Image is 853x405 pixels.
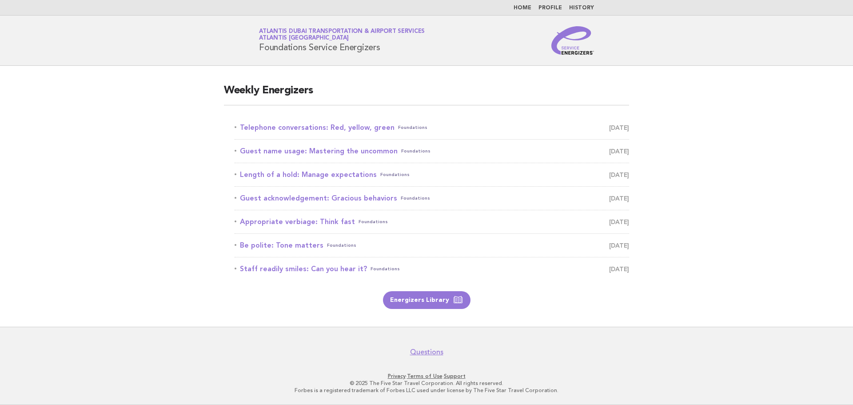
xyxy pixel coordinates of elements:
a: Atlantis Dubai Transportation & Airport ServicesAtlantis [GEOGRAPHIC_DATA] [259,28,425,41]
span: [DATE] [609,168,629,181]
span: Foundations [380,168,410,181]
a: History [569,5,594,11]
a: Appropriate verbiage: Think fastFoundations [DATE] [235,216,629,228]
a: Home [514,5,531,11]
a: Guest name usage: Mastering the uncommonFoundations [DATE] [235,145,629,157]
a: Telephone conversations: Red, yellow, greenFoundations [DATE] [235,121,629,134]
h2: Weekly Energizers [224,84,629,105]
img: Service Energizers [551,26,594,55]
p: · · [155,373,698,380]
span: [DATE] [609,145,629,157]
span: [DATE] [609,263,629,275]
span: Foundations [327,239,356,252]
a: Energizers Library [383,291,470,309]
a: Profile [538,5,562,11]
span: [DATE] [609,239,629,252]
span: Foundations [359,216,388,228]
span: Foundations [398,121,427,134]
a: Terms of Use [407,373,442,379]
span: [DATE] [609,121,629,134]
span: Foundations [401,145,430,157]
a: Support [444,373,466,379]
span: Atlantis [GEOGRAPHIC_DATA] [259,36,349,41]
p: Forbes is a registered trademark of Forbes LLC used under license by The Five Star Travel Corpora... [155,387,698,394]
span: [DATE] [609,192,629,205]
a: Guest acknowledgement: Gracious behaviorsFoundations [DATE] [235,192,629,205]
p: © 2025 The Five Star Travel Corporation. All rights reserved. [155,380,698,387]
h1: Foundations Service Energizers [259,29,425,52]
span: Foundations [371,263,400,275]
a: Length of a hold: Manage expectationsFoundations [DATE] [235,168,629,181]
a: Questions [410,348,443,357]
span: Foundations [401,192,430,205]
a: Privacy [388,373,406,379]
a: Be polite: Tone mattersFoundations [DATE] [235,239,629,252]
span: [DATE] [609,216,629,228]
a: Staff readily smiles: Can you hear it?Foundations [DATE] [235,263,629,275]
